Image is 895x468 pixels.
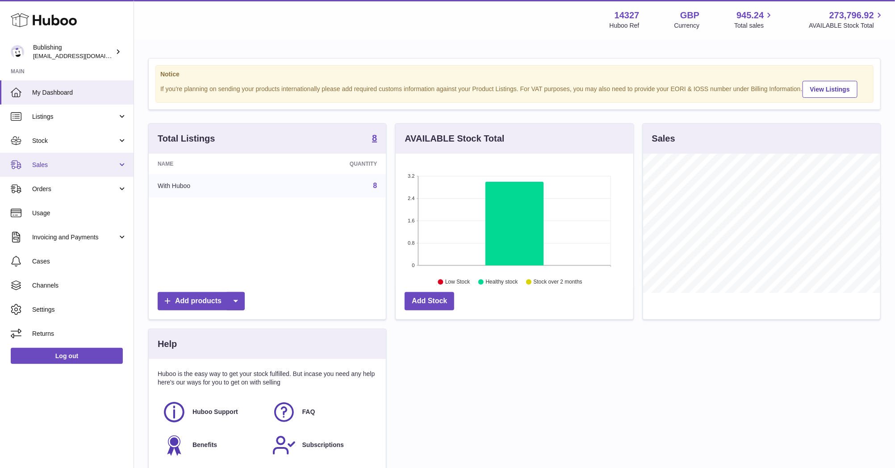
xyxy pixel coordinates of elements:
[33,52,131,59] span: [EMAIL_ADDRESS][DOMAIN_NAME]
[736,9,764,21] span: 945.24
[11,45,24,58] img: maricar@bublishing.com
[809,21,884,30] span: AVAILABLE Stock Total
[610,21,640,30] div: Huboo Ref
[734,9,774,30] a: 945.24 Total sales
[674,21,700,30] div: Currency
[405,292,454,310] a: Add Stock
[809,9,884,30] a: 273,796.92 AVAILABLE Stock Total
[149,154,274,174] th: Name
[158,370,377,387] p: Huboo is the easy way to get your stock fulfilled. But incase you need any help here's our ways f...
[162,433,263,457] a: Benefits
[32,305,127,314] span: Settings
[272,433,373,457] a: Subscriptions
[408,173,415,179] text: 3.2
[32,281,127,290] span: Channels
[272,400,373,424] a: FAQ
[734,21,774,30] span: Total sales
[274,154,386,174] th: Quantity
[158,133,215,145] h3: Total Listings
[160,70,869,79] strong: Notice
[373,182,377,189] a: 8
[412,263,415,268] text: 0
[32,330,127,338] span: Returns
[372,134,377,142] strong: 8
[158,338,177,350] h3: Help
[302,441,344,449] span: Subscriptions
[149,174,274,197] td: With Huboo
[652,133,675,145] h3: Sales
[372,134,377,144] a: 8
[162,400,263,424] a: Huboo Support
[405,133,504,145] h3: AVAILABLE Stock Total
[32,88,127,97] span: My Dashboard
[32,137,117,145] span: Stock
[32,113,117,121] span: Listings
[11,348,123,364] a: Log out
[408,240,415,246] text: 0.8
[32,209,127,217] span: Usage
[829,9,874,21] span: 273,796.92
[534,279,582,285] text: Stock over 2 months
[408,218,415,223] text: 1.6
[408,196,415,201] text: 2.4
[192,408,238,416] span: Huboo Support
[680,9,699,21] strong: GBP
[615,9,640,21] strong: 14327
[192,441,217,449] span: Benefits
[32,257,127,266] span: Cases
[302,408,315,416] span: FAQ
[32,185,117,193] span: Orders
[160,79,869,98] div: If you're planning on sending your products internationally please add required customs informati...
[32,233,117,242] span: Invoicing and Payments
[803,81,857,98] a: View Listings
[33,43,113,60] div: Bublishing
[32,161,117,169] span: Sales
[486,279,519,285] text: Healthy stock
[158,292,245,310] a: Add products
[445,279,470,285] text: Low Stock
